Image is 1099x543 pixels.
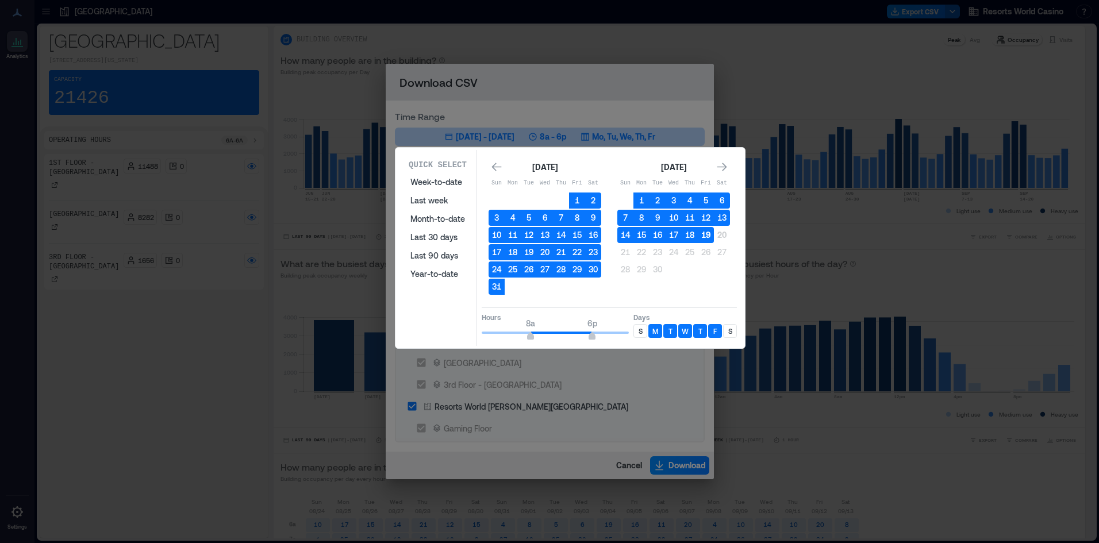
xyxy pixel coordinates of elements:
p: Mon [633,179,650,188]
button: 19 [698,227,714,243]
button: 12 [521,227,537,243]
p: T [698,326,702,336]
button: 16 [650,227,666,243]
p: Days [633,313,737,322]
th: Thursday [682,175,698,191]
button: 2 [585,192,601,209]
button: 16 [585,227,601,243]
p: F [713,326,717,336]
button: 29 [633,261,650,278]
button: 14 [617,227,633,243]
p: Hours [482,313,629,322]
th: Wednesday [537,175,553,191]
button: Go to next month [714,159,730,175]
th: Friday [569,175,585,191]
p: M [652,326,658,336]
th: Saturday [585,175,601,191]
button: Last 30 days [404,228,472,247]
button: 24 [489,261,505,278]
button: 25 [505,261,521,278]
p: Wed [537,179,553,188]
button: 27 [714,244,730,260]
th: Friday [698,175,714,191]
button: 7 [617,210,633,226]
button: 9 [585,210,601,226]
button: 14 [553,227,569,243]
th: Sunday [617,175,633,191]
button: 13 [537,227,553,243]
button: 25 [682,244,698,260]
p: Sat [585,179,601,188]
button: 17 [666,227,682,243]
p: T [668,326,673,336]
button: 22 [633,244,650,260]
th: Tuesday [521,175,537,191]
button: 26 [521,261,537,278]
p: S [639,326,643,336]
button: 21 [617,244,633,260]
button: 5 [698,192,714,209]
p: Tue [521,179,537,188]
button: Week-to-date [404,173,472,191]
p: S [728,326,732,336]
button: 2 [650,192,666,209]
button: 28 [617,261,633,278]
button: 3 [666,192,682,209]
button: 19 [521,244,537,260]
button: 15 [569,227,585,243]
button: 31 [489,279,505,295]
button: 8 [569,210,585,226]
p: Quick Select [409,159,467,171]
button: 24 [666,244,682,260]
th: Wednesday [666,175,682,191]
button: Last 90 days [404,247,472,265]
th: Saturday [714,175,730,191]
p: Wed [666,179,682,188]
button: 1 [569,192,585,209]
button: 3 [489,210,505,226]
button: 27 [537,261,553,278]
p: Fri [569,179,585,188]
button: 21 [553,244,569,260]
button: 12 [698,210,714,226]
button: 13 [714,210,730,226]
th: Tuesday [650,175,666,191]
button: 9 [650,210,666,226]
button: 1 [633,192,650,209]
button: 26 [698,244,714,260]
button: 20 [537,244,553,260]
button: 28 [553,261,569,278]
p: Thu [553,179,569,188]
button: Year-to-date [404,265,472,283]
button: 18 [682,227,698,243]
button: 7 [553,210,569,226]
button: Month-to-date [404,210,472,228]
button: 30 [585,261,601,278]
span: 8a [526,318,535,328]
p: Thu [682,179,698,188]
button: Last week [404,191,472,210]
button: 10 [666,210,682,226]
p: Sun [617,179,633,188]
button: 30 [650,261,666,278]
p: Tue [650,179,666,188]
button: 22 [569,244,585,260]
button: 11 [682,210,698,226]
button: 4 [505,210,521,226]
button: 17 [489,244,505,260]
button: 6 [537,210,553,226]
button: 29 [569,261,585,278]
p: W [682,326,689,336]
div: [DATE] [529,160,561,174]
p: Mon [505,179,521,188]
button: 23 [585,244,601,260]
button: 5 [521,210,537,226]
p: Sun [489,179,505,188]
th: Thursday [553,175,569,191]
button: 4 [682,192,698,209]
button: 8 [633,210,650,226]
button: 23 [650,244,666,260]
th: Monday [633,175,650,191]
button: 6 [714,192,730,209]
span: 6p [587,318,597,328]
